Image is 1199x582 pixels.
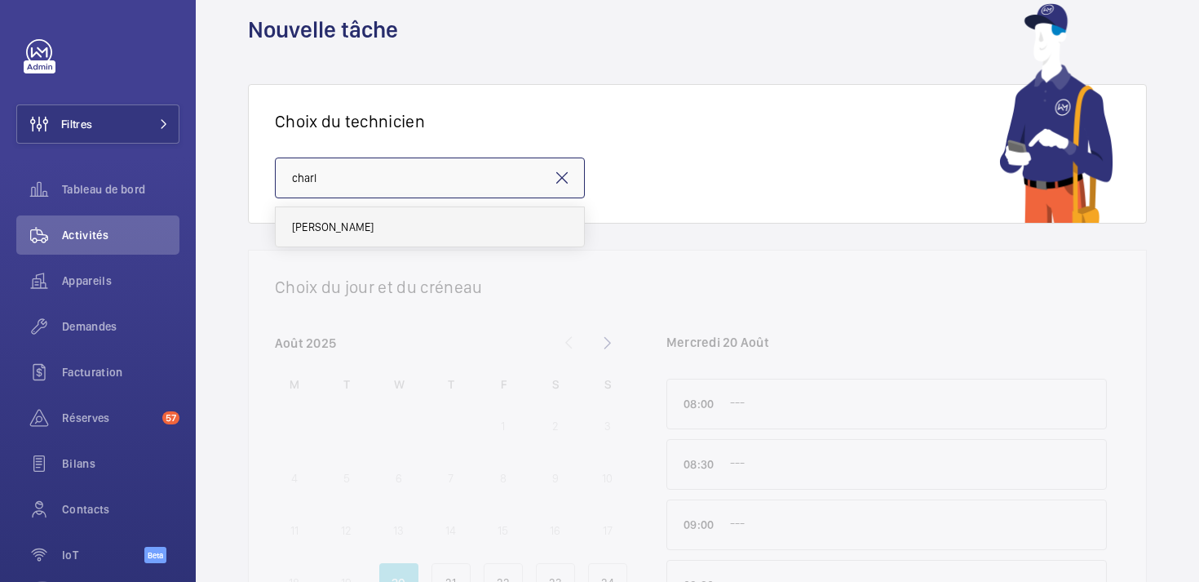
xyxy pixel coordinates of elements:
[275,111,425,131] h1: Choix du technicien
[62,318,179,335] span: Demandes
[999,3,1113,223] img: mechanic using app
[61,116,92,132] span: Filtres
[16,104,179,144] button: Filtres
[144,547,166,563] span: Beta
[62,364,179,380] span: Facturation
[162,411,179,424] span: 57
[62,501,179,518] span: Contacts
[62,455,179,472] span: Bilans
[275,158,585,198] input: Tapez le nom du technicien
[292,219,374,235] span: [PERSON_NAME]
[248,15,408,45] h1: Nouvelle tâche
[62,273,179,289] span: Appareils
[62,410,156,426] span: Réserves
[62,227,179,243] span: Activités
[62,547,144,563] span: IoT
[62,181,179,198] span: Tableau de bord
